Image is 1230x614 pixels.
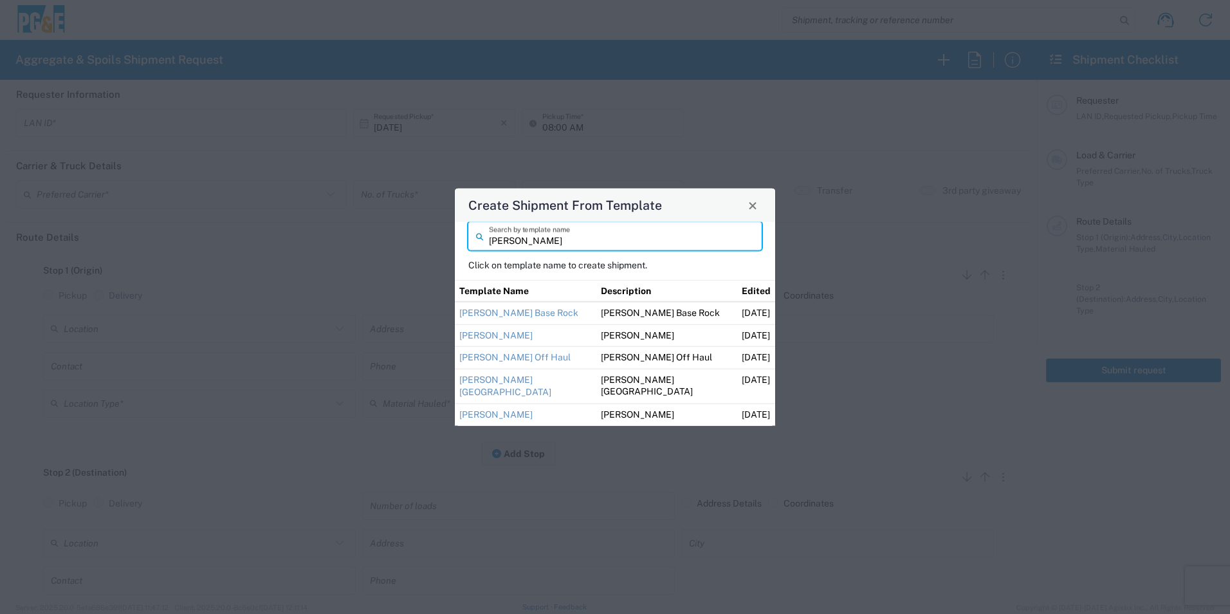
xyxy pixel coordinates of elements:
[744,196,762,214] button: Close
[596,346,738,369] td: [PERSON_NAME] Off Haul
[455,280,775,426] table: Shipment templates
[596,324,738,347] td: [PERSON_NAME]
[459,308,578,318] a: [PERSON_NAME] Base Rock
[459,352,571,362] a: [PERSON_NAME] Off Haul
[737,346,775,369] td: [DATE]
[737,369,775,404] td: [DATE]
[459,409,533,420] a: [PERSON_NAME]
[468,259,762,271] p: Click on template name to create shipment.
[596,404,738,425] td: [PERSON_NAME]
[737,324,775,347] td: [DATE]
[737,302,775,324] td: [DATE]
[459,375,551,398] a: [PERSON_NAME][GEOGRAPHIC_DATA]
[459,330,533,340] a: [PERSON_NAME]
[737,280,775,302] th: Edited
[737,404,775,425] td: [DATE]
[455,280,596,302] th: Template Name
[596,369,738,404] td: [PERSON_NAME][GEOGRAPHIC_DATA]
[468,196,662,214] h4: Create Shipment From Template
[596,280,738,302] th: Description
[596,302,738,324] td: [PERSON_NAME] Base Rock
